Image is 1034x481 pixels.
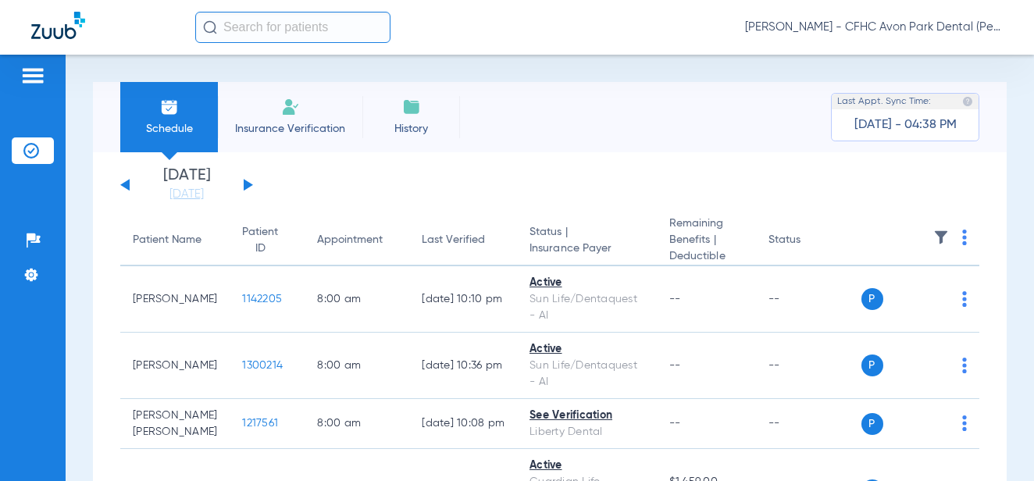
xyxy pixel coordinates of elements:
td: 8:00 AM [305,266,409,333]
img: Zuub Logo [31,12,85,39]
td: [DATE] 10:10 PM [409,266,517,333]
img: group-dot-blue.svg [962,415,967,431]
img: last sync help info [962,96,973,107]
div: Active [529,275,644,291]
a: [DATE] [140,187,234,202]
span: Deductible [669,248,743,265]
img: Manual Insurance Verification [281,98,300,116]
td: [DATE] 10:08 PM [409,399,517,449]
img: Search Icon [203,20,217,34]
td: -- [756,399,861,449]
div: Sun Life/Dentaquest - AI [529,358,644,390]
div: Liberty Dental [529,424,644,440]
span: -- [669,294,681,305]
th: Status | [517,216,657,266]
div: Patient Name [133,232,201,248]
span: P [861,355,883,376]
span: [PERSON_NAME] - CFHC Avon Park Dental (Peds) [745,20,1003,35]
span: P [861,413,883,435]
td: [DATE] 10:36 PM [409,333,517,399]
div: Sun Life/Dentaquest - AI [529,291,644,324]
span: Last Appt. Sync Time: [837,94,931,109]
div: Last Verified [422,232,505,248]
img: hamburger-icon [20,66,45,85]
td: [PERSON_NAME] [PERSON_NAME] [120,399,230,449]
img: group-dot-blue.svg [962,358,967,373]
th: Status [756,216,861,266]
td: 8:00 AM [305,399,409,449]
span: 1142205 [242,294,282,305]
li: [DATE] [140,168,234,202]
div: Patient ID [242,224,292,257]
div: Patient Name [133,232,217,248]
span: Schedule [132,121,206,137]
span: 1217561 [242,418,278,429]
div: Appointment [317,232,397,248]
span: 1300214 [242,360,283,371]
span: -- [669,418,681,429]
td: -- [756,333,861,399]
th: Remaining Benefits | [657,216,756,266]
div: Active [529,341,644,358]
span: Insurance Verification [230,121,351,137]
td: [PERSON_NAME] [120,333,230,399]
img: group-dot-blue.svg [962,291,967,307]
div: Appointment [317,232,383,248]
div: Patient ID [242,224,278,257]
img: Schedule [160,98,179,116]
input: Search for patients [195,12,390,43]
span: History [374,121,448,137]
span: P [861,288,883,310]
span: -- [669,360,681,371]
div: Active [529,458,644,474]
span: Insurance Payer [529,241,644,257]
td: [PERSON_NAME] [120,266,230,333]
span: [DATE] - 04:38 PM [854,117,957,133]
td: 8:00 AM [305,333,409,399]
img: group-dot-blue.svg [962,230,967,245]
td: -- [756,266,861,333]
div: Last Verified [422,232,485,248]
div: See Verification [529,408,644,424]
img: History [402,98,421,116]
img: filter.svg [933,230,949,245]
